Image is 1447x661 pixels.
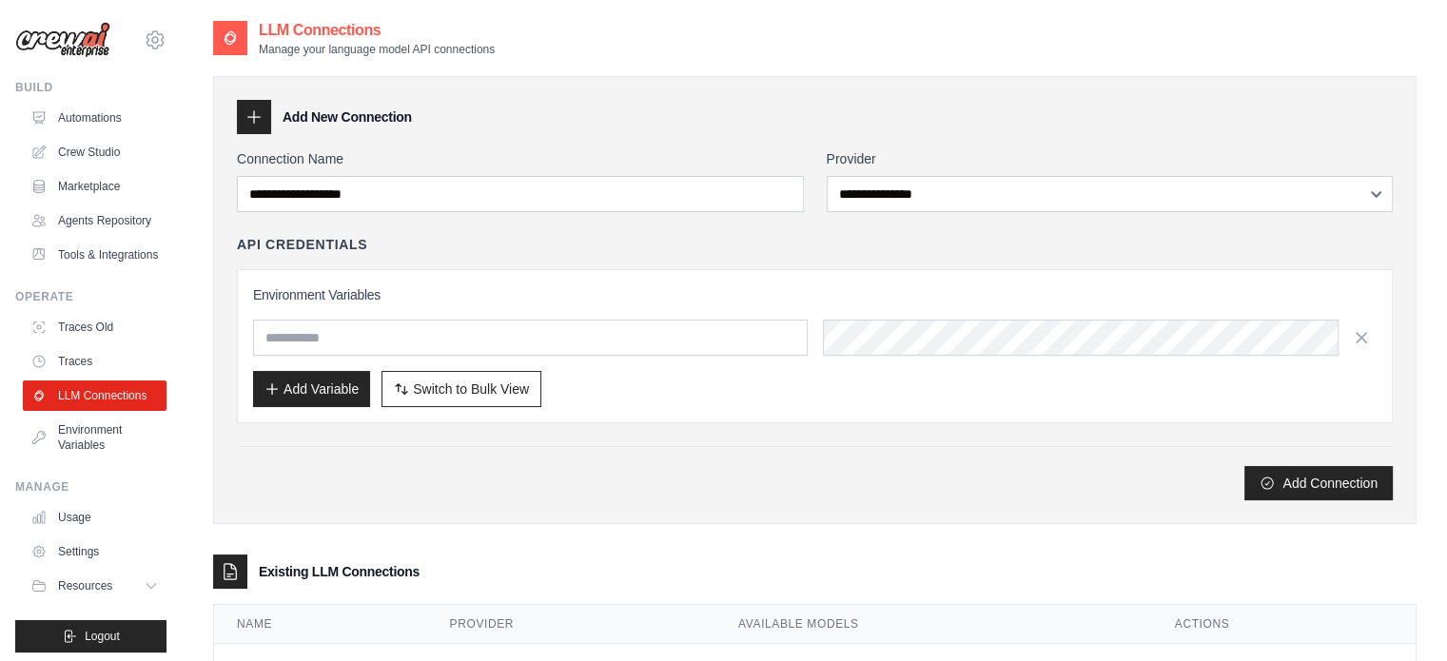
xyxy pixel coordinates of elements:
a: Environment Variables [23,415,166,460]
a: LLM Connections [23,380,166,411]
h3: Existing LLM Connections [259,562,420,581]
div: Build [15,80,166,95]
button: Logout [15,620,166,652]
a: Tools & Integrations [23,240,166,270]
span: Logout [85,629,120,644]
th: Name [214,605,427,644]
button: Add Connection [1244,466,1393,500]
a: Agents Repository [23,205,166,236]
a: Usage [23,502,166,533]
a: Automations [23,103,166,133]
label: Provider [827,149,1394,168]
a: Crew Studio [23,137,166,167]
a: Traces [23,346,166,377]
h3: Add New Connection [283,107,412,126]
button: Add Variable [253,371,370,407]
a: Traces Old [23,312,166,342]
button: Resources [23,571,166,601]
th: Provider [427,605,715,644]
h2: LLM Connections [259,19,495,42]
label: Connection Name [237,149,804,168]
div: Operate [15,289,166,304]
h4: API Credentials [237,235,367,254]
span: Switch to Bulk View [413,379,529,399]
th: Available Models [715,605,1152,644]
button: Switch to Bulk View [381,371,541,407]
th: Actions [1152,605,1416,644]
div: Manage [15,479,166,495]
p: Manage your language model API connections [259,42,495,57]
a: Marketplace [23,171,166,202]
a: Settings [23,536,166,567]
span: Resources [58,578,112,593]
img: Logo [15,22,110,58]
h3: Environment Variables [253,285,1377,304]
